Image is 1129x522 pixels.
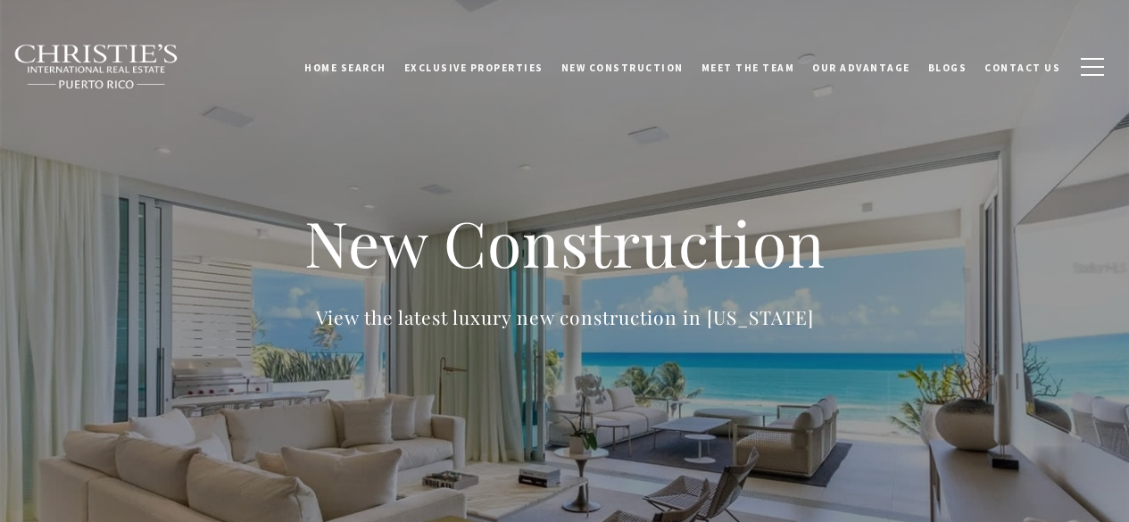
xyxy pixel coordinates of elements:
a: New Construction [552,44,693,88]
span: New Construction [561,60,684,72]
span: Exclusive Properties [404,60,544,72]
span: Our Advantage [812,60,910,72]
a: Meet the Team [693,44,804,88]
a: Our Advantage [803,44,919,88]
a: Blogs [919,44,976,88]
h1: New Construction [208,203,922,282]
span: Contact Us [984,60,1060,72]
img: Christie's International Real Estate black text logo [13,44,179,90]
a: Home Search [295,44,395,88]
a: Exclusive Properties [395,44,552,88]
p: View the latest luxury new construction in [US_STATE] [208,302,922,332]
span: Blogs [928,60,967,72]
